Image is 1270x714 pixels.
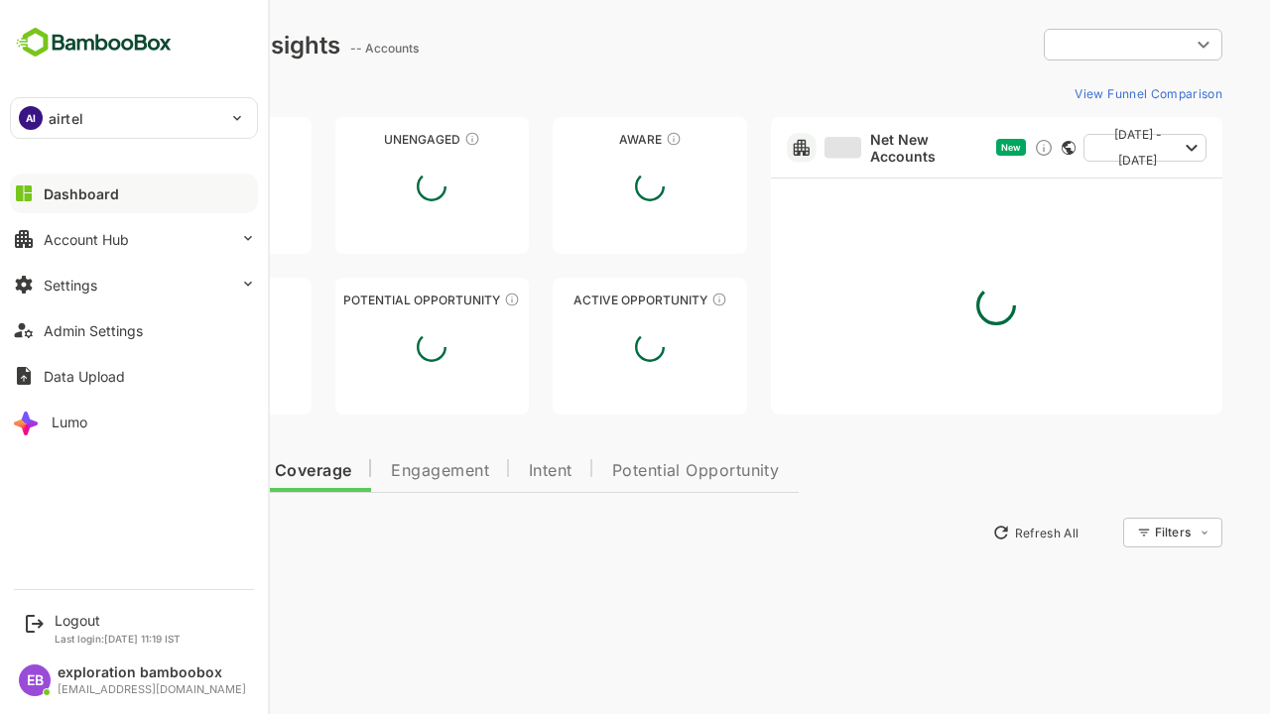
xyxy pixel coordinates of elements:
button: Account Hub [10,219,258,259]
div: Dashboard [44,185,119,202]
button: New Insights [48,515,192,550]
div: These accounts are warm, further nurturing would qualify them to MQAs [168,292,184,307]
div: ​ [974,27,1153,62]
button: Lumo [10,402,258,441]
span: Intent [459,463,503,479]
div: Dashboard Insights [48,31,271,59]
button: View Funnel Comparison [997,77,1153,109]
button: [DATE] - [DATE] [1014,134,1137,162]
div: These accounts have not shown enough engagement and need nurturing [395,131,411,147]
div: Potential Opportunity [266,293,460,307]
div: Data Upload [44,368,125,385]
p: Last login: [DATE] 11:19 IST [55,633,181,645]
div: Logout [55,612,181,629]
div: Filters [1085,525,1121,539]
div: Active Opportunity [483,293,678,307]
span: Engagement [321,463,420,479]
div: EB [19,664,51,696]
div: This card does not support filter and segments [992,141,1006,155]
div: Unengaged [266,132,460,147]
button: Dashboard [10,174,258,213]
div: AIairtel [11,98,257,138]
div: These accounts have open opportunities which might be at any of the Sales Stages [642,292,658,307]
ag: -- Accounts [281,41,355,56]
div: These accounts have just entered the buying cycle and need further nurturing [596,131,612,147]
span: Data Quality and Coverage [67,463,282,479]
img: BambooboxFullLogoMark.5f36c76dfaba33ec1ec1367b70bb1252.svg [10,24,178,61]
button: Data Upload [10,356,258,396]
div: Engaged [48,293,242,307]
div: Aware [483,132,678,147]
div: Discover new ICP-fit accounts showing engagement — via intent surges, anonymous website visits, L... [964,138,984,158]
p: airtel [49,108,83,129]
div: [EMAIL_ADDRESS][DOMAIN_NAME] [58,683,246,696]
div: Account Hub [44,231,129,248]
button: Admin Settings [10,310,258,350]
div: Filters [1083,515,1153,550]
span: [DATE] - [DATE] [1030,122,1107,174]
button: Refresh All [914,517,1018,548]
div: Unreached [48,132,242,147]
a: Net New Accounts [755,131,920,165]
div: Admin Settings [44,322,143,339]
div: These accounts have not been engaged with for a defined time period [177,131,192,147]
div: These accounts are MQAs and can be passed on to Inside Sales [435,292,450,307]
div: Lumo [52,414,87,430]
div: AI [19,106,43,130]
span: New [932,142,952,153]
span: Potential Opportunity [543,463,710,479]
button: Settings [10,265,258,304]
div: Settings [44,277,97,294]
div: exploration bamboobox [58,664,246,681]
